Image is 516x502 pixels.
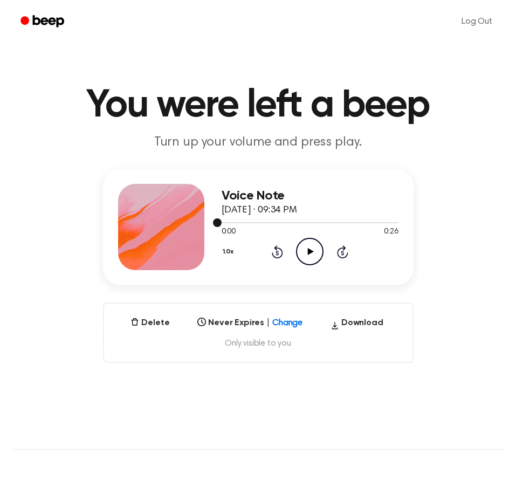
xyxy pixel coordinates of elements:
[51,134,465,152] p: Turn up your volume and press play.
[326,317,388,334] button: Download
[451,9,503,35] a: Log Out
[384,226,398,238] span: 0:26
[222,243,238,261] button: 1.0x
[222,189,398,203] h3: Voice Note
[222,226,236,238] span: 0:00
[126,317,174,329] button: Delete
[13,86,503,125] h1: You were left a beep
[222,205,297,215] span: [DATE] · 09:34 PM
[117,338,400,349] span: Only visible to you
[13,11,74,32] a: Beep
